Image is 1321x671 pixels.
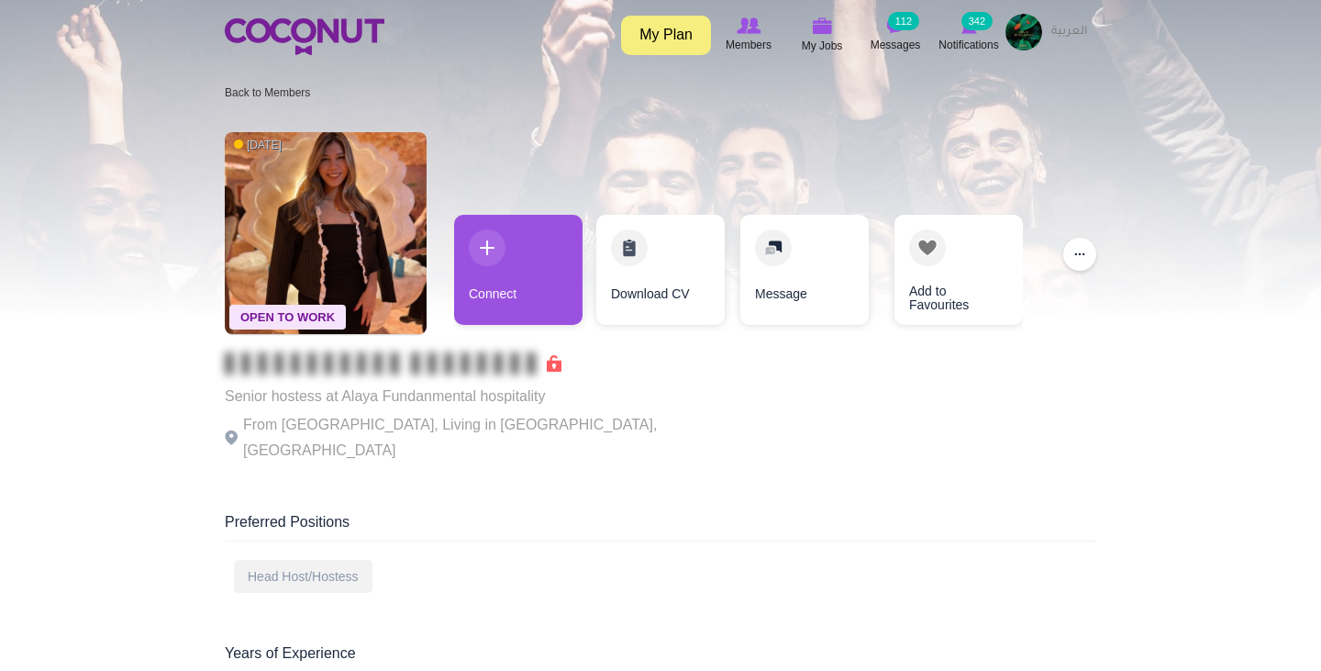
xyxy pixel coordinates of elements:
a: Connect [454,215,583,325]
div: 3 / 4 [738,215,867,334]
a: Notifications Notifications 342 [932,14,1005,56]
a: العربية [1042,14,1096,50]
small: 342 [961,12,993,30]
span: My Jobs [802,37,843,55]
a: Add to Favourites [894,215,1023,325]
a: My Plan [621,16,711,55]
a: Message [740,215,869,325]
a: Download CV [596,215,725,325]
img: Notifications [961,17,977,34]
div: 2 / 4 [596,215,725,334]
small: 112 [888,12,919,30]
span: Members [726,36,772,54]
a: My Jobs My Jobs [785,14,859,57]
span: Connect to Unlock the Profile [225,354,561,373]
span: [DATE] [234,138,282,153]
button: ... [1063,238,1096,271]
img: My Jobs [812,17,832,34]
p: Senior hostess at Alaya Fundanmental hospitality [225,384,729,409]
img: Messages [886,17,905,34]
div: 4 / 4 [881,215,1009,334]
a: Messages Messages 112 [859,14,932,56]
img: Browse Members [737,17,760,34]
img: Home [225,18,384,55]
span: Messages [871,36,921,54]
span: Notifications [938,36,998,54]
div: Preferred Positions [225,512,1096,542]
p: From [GEOGRAPHIC_DATA], Living in [GEOGRAPHIC_DATA], [GEOGRAPHIC_DATA] [225,412,729,464]
div: Head Host/Hostess [234,560,372,593]
div: 1 / 4 [454,215,583,334]
a: Browse Members Members [712,14,785,56]
a: Back to Members [225,86,310,99]
span: Open To Work [229,305,346,330]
